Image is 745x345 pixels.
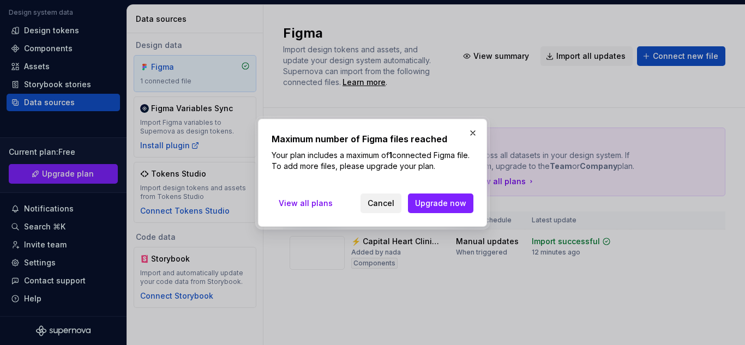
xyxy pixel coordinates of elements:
[279,198,333,209] span: View all plans
[361,193,401,213] button: Cancel
[368,198,394,209] span: Cancel
[272,193,340,213] a: View all plans
[415,198,466,209] span: Upgrade now
[389,150,392,160] b: 1
[272,132,473,146] h2: Maximum number of Figma files reached
[272,150,473,172] p: Your plan includes a maximum of connected Figma file. To add more files, please upgrade your plan.
[408,193,473,213] button: Upgrade now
